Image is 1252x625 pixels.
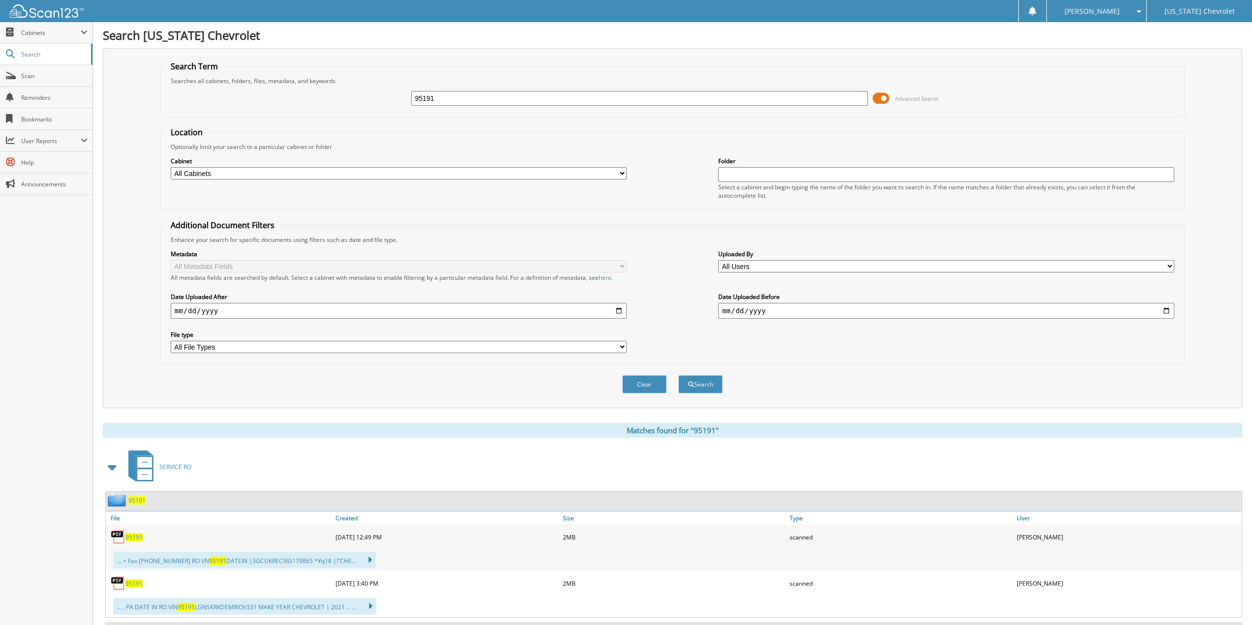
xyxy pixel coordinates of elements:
[787,511,1014,525] a: Type
[106,511,333,525] a: File
[21,29,81,37] span: Cabinets
[209,557,226,565] span: 95191
[111,530,125,544] img: PDF.png
[560,511,788,525] a: Size
[718,303,1174,319] input: end
[333,573,560,593] div: [DATE] 3:40 PM
[333,527,560,547] div: [DATE] 12:49 PM
[108,494,128,506] img: folder2.png
[166,77,1179,85] div: Searches all cabinets, folders, files, metadata, and keywords
[718,183,1174,200] div: Select a cabinet and begin typing the name of the folder you want to search in. If the name match...
[171,303,627,319] input: start
[171,157,627,165] label: Cabinet
[171,330,627,339] label: File type
[21,93,88,102] span: Reminders
[166,61,223,72] legend: Search Term
[125,533,143,541] a: 95191
[718,293,1174,301] label: Date Uploaded Before
[166,220,279,231] legend: Additional Document Filters
[718,157,1174,165] label: Folder
[166,127,208,138] legend: Location
[166,143,1179,151] div: Optionally limit your search to a particular cabinet or folder
[171,273,627,282] div: All metadata fields are searched by default. Select a cabinet with metadata to enable filtering b...
[718,250,1174,258] label: Uploaded By
[1014,511,1242,525] a: User
[111,576,125,591] img: PDF.png
[178,603,195,611] span: 95191
[21,50,86,59] span: Search
[21,180,88,188] span: Announcements
[171,293,627,301] label: Date Uploaded After
[21,115,88,123] span: Bookmarks
[1065,8,1120,14] span: [PERSON_NAME]
[128,496,146,505] a: 95191
[787,527,1014,547] div: scanned
[333,511,560,525] a: Created
[560,573,788,593] div: 2MB
[10,4,84,18] img: scan123-logo-white.svg
[678,375,723,393] button: Search
[113,598,376,615] div: ... , PA DATE IN RO VIN LGNSKRKDEMRIOV331 MAKE YEAR CHEVROLET | 2021 ... ...
[787,573,1014,593] div: scanned
[21,137,81,145] span: User Reports
[21,158,88,167] span: Help
[1014,527,1242,547] div: [PERSON_NAME]
[1164,8,1235,14] span: [US_STATE] Chevrolet
[599,273,611,282] a: here
[103,27,1242,43] h1: Search [US_STATE] Chevrolet
[21,72,88,80] span: Scan
[113,552,376,568] div: ... + Fax [PHONE_NUMBER] RO VN DATEIN |3GCUKREC9IG179865 *¥q18 |!“CHE...
[103,423,1242,438] div: Matches found for "95191"
[122,447,191,486] a: SERVICE RO
[125,579,143,588] a: 95191
[895,95,939,102] span: Advanced Search
[166,236,1179,244] div: Enhance your search for specific documents using filters such as date and file type.
[560,527,788,547] div: 2MB
[171,250,627,258] label: Metadata
[622,375,667,393] button: Clear
[159,463,191,471] span: SERVICE RO
[1014,573,1242,593] div: [PERSON_NAME]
